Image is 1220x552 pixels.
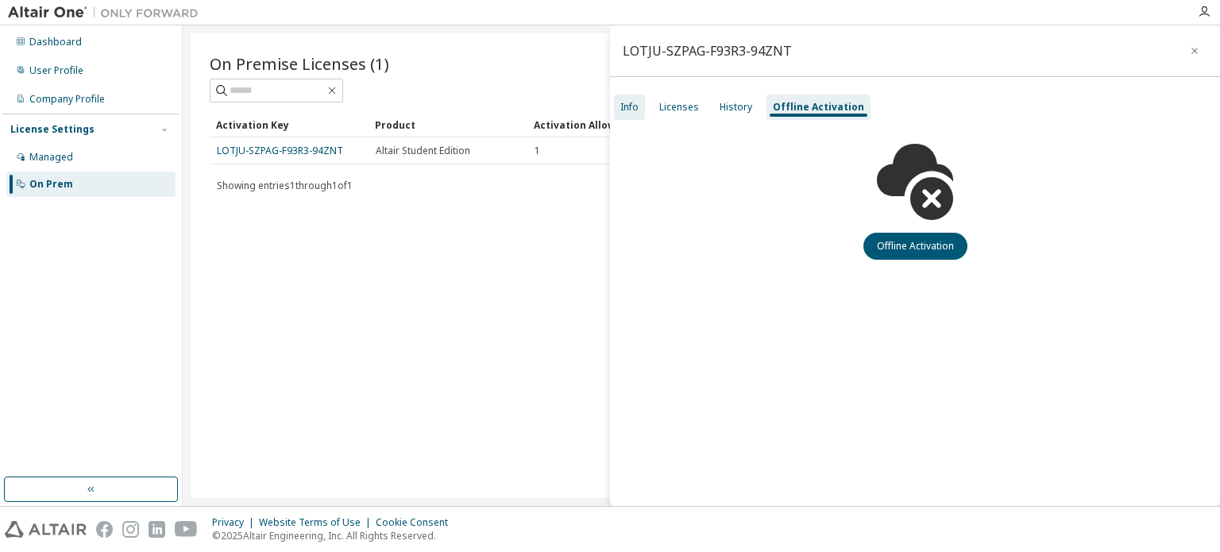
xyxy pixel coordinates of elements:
[210,52,389,75] span: On Premise Licenses (1)
[720,101,752,114] div: History
[375,112,521,137] div: Product
[259,516,376,529] div: Website Terms of Use
[216,112,362,137] div: Activation Key
[623,44,792,57] div: LOTJU-SZPAG-F93R3-94ZNT
[217,144,343,157] a: LOTJU-SZPAG-F93R3-94ZNT
[96,521,113,538] img: facebook.svg
[376,516,457,529] div: Cookie Consent
[212,529,457,542] p: © 2025 Altair Engineering, Inc. All Rights Reserved.
[620,101,639,114] div: Info
[29,93,105,106] div: Company Profile
[29,178,73,191] div: On Prem
[212,516,259,529] div: Privacy
[5,521,87,538] img: altair_logo.svg
[863,233,967,260] button: Offline Activation
[29,151,73,164] div: Managed
[149,521,165,538] img: linkedin.svg
[217,179,353,192] span: Showing entries 1 through 1 of 1
[376,145,470,157] span: Altair Student Edition
[659,101,699,114] div: Licenses
[10,123,95,136] div: License Settings
[175,521,198,538] img: youtube.svg
[29,36,82,48] div: Dashboard
[534,112,680,137] div: Activation Allowed
[122,521,139,538] img: instagram.svg
[535,145,540,157] span: 1
[773,101,864,114] div: Offline Activation
[8,5,207,21] img: Altair One
[29,64,83,77] div: User Profile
